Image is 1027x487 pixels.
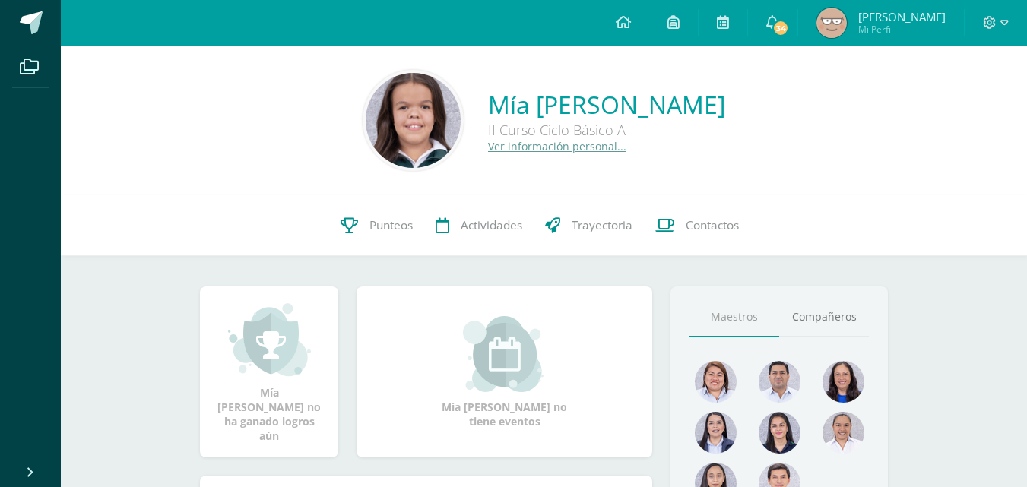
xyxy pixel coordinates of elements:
[461,217,522,233] span: Actividades
[689,298,779,337] a: Maestros
[228,302,311,378] img: achievement_small.png
[816,8,847,38] img: 9c98bbe379099fee322dc40a884c11d7.png
[369,217,413,233] span: Punteos
[488,88,725,121] a: Mía [PERSON_NAME]
[695,361,737,403] img: 915cdc7588786fd8223dd02568f7fda0.png
[644,195,750,256] a: Contactos
[488,139,626,153] a: Ver información personal...
[759,361,800,403] img: 9a0812c6f881ddad7942b4244ed4a083.png
[463,316,546,392] img: event_small.png
[823,361,864,403] img: 4aef44b995f79eb6d25e8fea3fba8193.png
[424,195,534,256] a: Actividades
[759,412,800,454] img: 6bc5668d4199ea03c0854e21131151f7.png
[215,302,323,443] div: Mía [PERSON_NAME] no ha ganado logros aún
[858,23,946,36] span: Mi Perfil
[772,20,789,36] span: 34
[686,217,739,233] span: Contactos
[534,195,644,256] a: Trayectoria
[823,412,864,454] img: d869f4b24ccbd30dc0e31b0593f8f022.png
[779,298,869,337] a: Compañeros
[329,195,424,256] a: Punteos
[858,9,946,24] span: [PERSON_NAME]
[429,316,581,428] div: Mía [PERSON_NAME] no tiene eventos
[695,412,737,454] img: d792aa8378611bc2176bef7acb84e6b1.png
[572,217,632,233] span: Trayectoria
[488,121,725,139] div: II Curso Ciclo Básico A
[366,73,461,168] img: b5605806a2df4be08edc209aeb7b6d04.png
